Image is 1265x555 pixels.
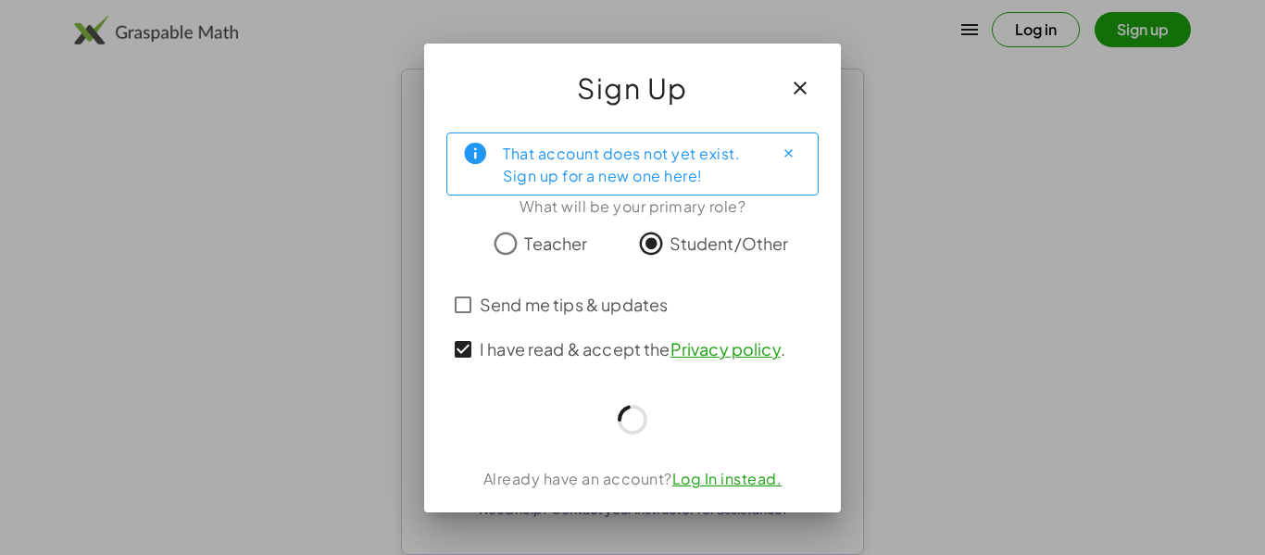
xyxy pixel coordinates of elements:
span: Sign Up [577,66,688,110]
span: Teacher [524,231,587,256]
a: Log In instead. [672,469,783,488]
div: Already have an account? [446,468,819,490]
span: Send me tips & updates [480,292,668,317]
div: That account does not yet exist. Sign up for a new one here! [503,141,758,187]
a: Privacy policy [670,338,781,359]
span: Student/Other [670,231,789,256]
span: I have read & accept the . [480,336,785,361]
div: What will be your primary role? [446,196,819,218]
button: Close [773,139,803,169]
